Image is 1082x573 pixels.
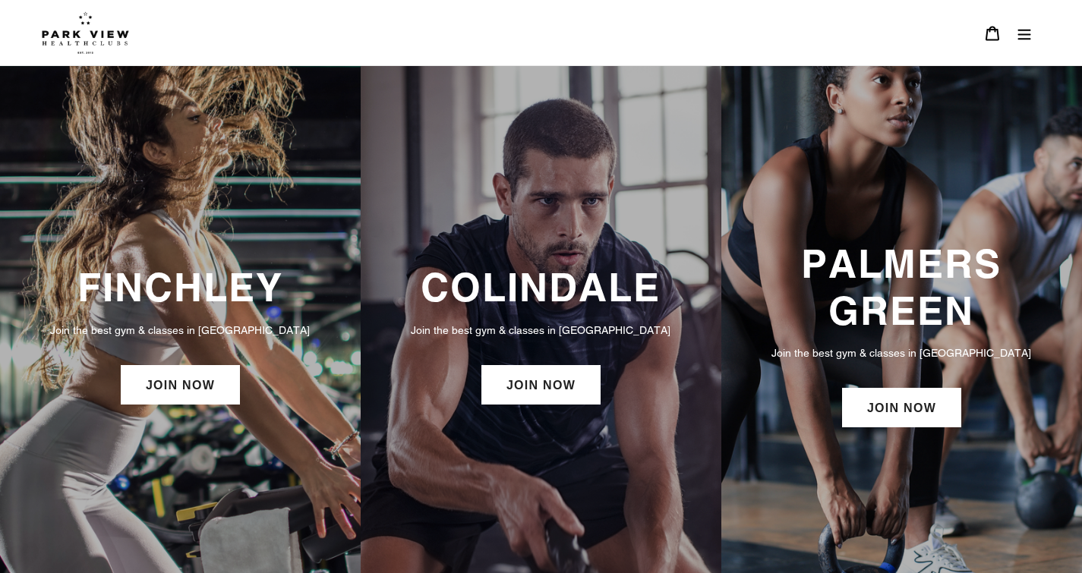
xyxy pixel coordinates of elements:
[121,365,240,405] a: JOIN NOW: Finchley Membership
[376,322,706,338] p: Join the best gym & classes in [GEOGRAPHIC_DATA]
[481,365,601,405] a: JOIN NOW: Colindale Membership
[15,264,345,310] h3: FINCHLEY
[842,388,961,427] a: JOIN NOW: Palmers Green Membership
[1008,17,1040,49] button: Menu
[376,264,706,310] h3: COLINDALE
[15,322,345,338] p: Join the best gym & classes in [GEOGRAPHIC_DATA]
[737,345,1067,361] p: Join the best gym & classes in [GEOGRAPHIC_DATA]
[737,241,1067,334] h3: PALMERS GREEN
[42,11,129,54] img: Park view health clubs is a gym near you.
